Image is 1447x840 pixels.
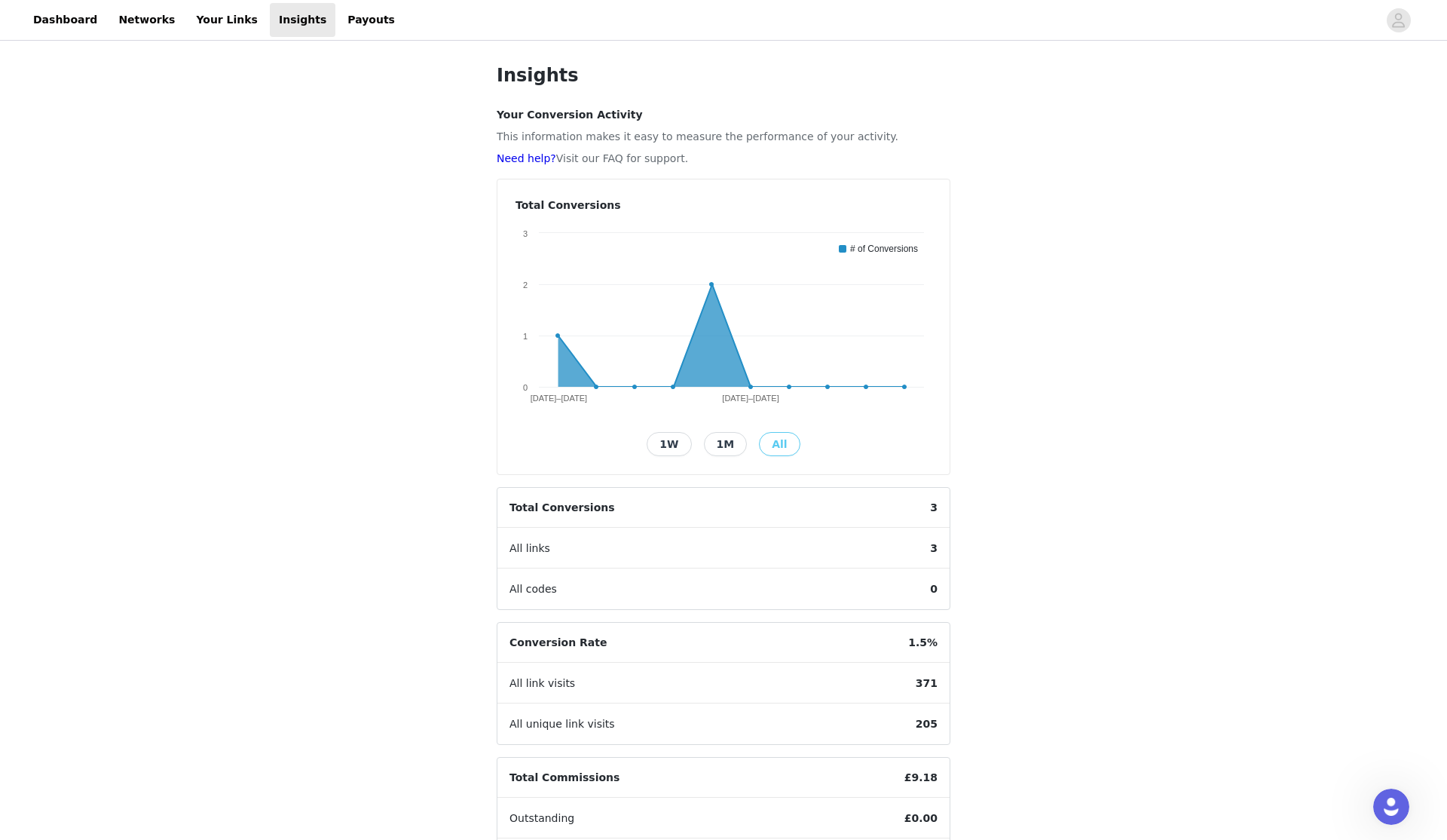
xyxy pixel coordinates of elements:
a: Your Links [187,3,267,37]
span: £0.00 [892,799,950,838]
text: 2 [523,281,528,290]
span: All links [497,529,562,569]
span: 3 [918,488,950,528]
a: Payouts [338,3,404,37]
a: Need help? [497,152,556,164]
text: [DATE]–[DATE] [722,394,779,403]
span: 1.5% [896,623,950,663]
span: Outstanding [497,799,586,838]
iframe: Intercom live chat [1373,789,1409,825]
span: £9.18 [892,758,950,798]
p: Visit our FAQ for support. [497,151,950,167]
span: Conversion Rate [497,623,619,663]
button: All [759,432,800,456]
span: 3 [918,529,950,569]
span: 205 [904,704,950,744]
span: 0 [918,569,950,609]
span: All codes [497,569,569,609]
text: # of Conversions [850,244,918,254]
h1: Insights [497,62,950,89]
a: Insights [270,3,335,37]
button: 1W [647,432,691,456]
a: Networks [109,3,184,37]
a: Dashboard [24,3,106,37]
span: 371 [904,664,950,704]
h4: Your Conversion Activity [497,107,950,123]
span: All link visits [497,664,587,704]
span: Total Conversions [497,488,627,528]
div: avatar [1391,8,1406,32]
text: 0 [523,383,528,392]
text: 1 [523,332,528,341]
h4: Total Conversions [515,198,932,213]
span: All unique link visits [497,704,627,744]
span: Total Commissions [497,758,632,798]
text: 3 [523,229,528,238]
button: 1M [704,432,748,456]
text: [DATE]–[DATE] [531,394,587,403]
p: This information makes it easy to measure the performance of your activity. [497,129,950,145]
